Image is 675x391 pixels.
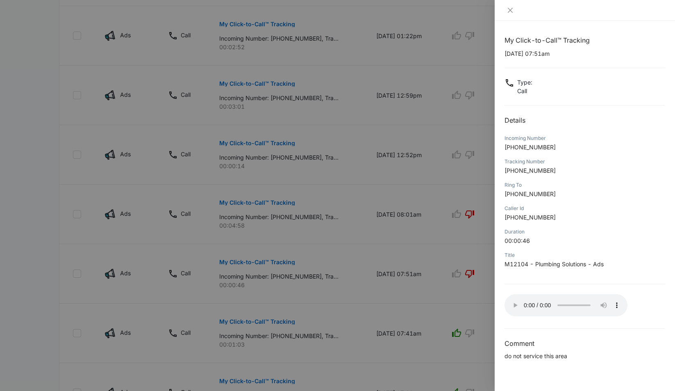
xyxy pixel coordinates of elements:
div: Title [505,252,665,259]
div: Duration [505,228,665,236]
p: [DATE] 07:51am [505,49,665,58]
h1: My Click-to-Call™ Tracking [505,35,665,45]
p: do not service this area [505,352,665,360]
div: Tracking Number [505,158,665,165]
span: [PHONE_NUMBER] [505,167,556,174]
span: M12104 - Plumbing Solutions - Ads [505,261,604,268]
h3: Comment [505,338,665,348]
div: Incoming Number [505,135,665,142]
span: [PHONE_NUMBER] [505,144,556,151]
p: Type : [517,78,532,87]
p: Call [517,87,532,95]
audio: Your browser does not support the audio tag. [505,294,627,316]
span: 00:00:46 [505,237,530,244]
div: Ring To [505,181,665,189]
div: Caller Id [505,205,665,212]
span: [PHONE_NUMBER] [505,214,556,221]
span: close [507,7,514,14]
button: Close [505,7,516,14]
h2: Details [505,115,665,125]
span: [PHONE_NUMBER] [505,190,556,197]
